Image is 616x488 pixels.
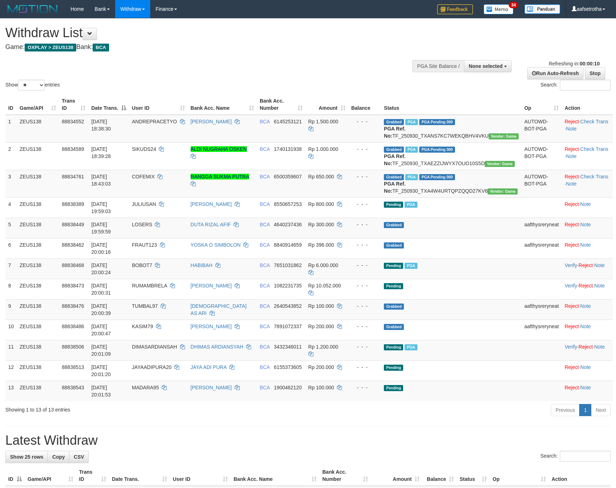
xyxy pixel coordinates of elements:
th: Amount: activate to sort column ascending [305,94,348,115]
span: Copy 6155373605 to clipboard [274,364,302,370]
a: Check Trans [580,174,608,179]
th: Trans ID: activate to sort column ascending [59,94,88,115]
label: Search: [541,80,611,90]
span: [DATE] 20:00:24 [91,262,111,275]
span: Copy 2640543852 to clipboard [274,303,302,309]
th: Op: activate to sort column ascending [522,94,562,115]
a: [PERSON_NAME] [191,324,232,329]
span: DIMASARDIANSAH [132,344,177,350]
td: 12 [5,360,17,381]
span: Rp 10.052.000 [308,283,341,289]
span: Marked by aafsolysreylen [405,119,418,125]
b: PGA Ref. No: [384,181,405,194]
span: 88834552 [62,119,84,124]
span: None selected [469,63,503,69]
span: BOBOT7 [132,262,152,268]
td: ZEUS138 [17,142,59,170]
th: Action [562,94,613,115]
td: 4 [5,197,17,218]
div: Showing 1 to 13 of 13 entries [5,403,251,413]
td: ZEUS138 [17,258,59,279]
td: ZEUS138 [17,197,59,218]
img: MOTION_logo.png [5,4,60,14]
td: TF_250930_TXAEZZIJWYX7OUO10S5D [381,142,521,170]
td: · · [562,170,613,197]
span: Rp 396.000 [308,242,334,248]
a: Show 25 rows [5,451,48,463]
span: Marked by aafsolysreylen [405,174,418,180]
a: Stop [585,67,605,79]
th: Action [549,465,611,486]
td: · · [562,279,613,299]
span: Copy 7891072337 to clipboard [274,324,302,329]
td: 2 [5,142,17,170]
span: [DATE] 20:01:09 [91,344,111,357]
span: Copy 4640237436 to clipboard [274,222,302,227]
a: Note [566,181,577,187]
span: Marked by aafsolysreylen [405,344,417,350]
td: ZEUS138 [17,218,59,238]
td: · [562,320,613,340]
span: OXPLAY > ZEUS138 [25,44,76,51]
span: Rp 100.000 [308,303,334,309]
span: JULIUSAN [132,201,156,207]
a: Copy [48,451,69,463]
span: BCA [260,303,270,309]
td: · · [562,258,613,279]
span: Copy 1900462120 to clipboard [274,385,302,390]
h4: Game: Bank: [5,44,404,51]
h1: Latest Withdraw [5,433,611,448]
td: TF_250930_TXANS7KC7WEKQBHV4VKU [381,115,521,143]
span: Rp 200.000 [308,324,334,329]
div: - - - [351,241,378,248]
span: Copy 6145253121 to clipboard [274,119,302,124]
th: Bank Acc. Number: activate to sort column ascending [319,465,371,486]
a: Note [594,283,605,289]
span: BCA [260,364,270,370]
td: 13 [5,381,17,401]
span: Rp 1.500.000 [308,119,338,124]
td: · · [562,115,613,143]
td: ZEUS138 [17,115,59,143]
td: aafthysreryneat [522,320,562,340]
a: Reject [564,364,579,370]
a: HABIBAH [191,262,212,268]
a: Reject [564,174,579,179]
span: Marked by aafsolysreylen [405,147,418,153]
a: Next [591,404,611,416]
th: Op: activate to sort column ascending [490,465,549,486]
span: 88838476 [62,303,84,309]
span: MADARA95 [132,385,159,390]
a: Reject [578,262,593,268]
span: Pending [384,263,403,269]
span: Pending [384,283,403,289]
h1: Withdraw List [5,26,404,40]
span: Copy 8840914659 to clipboard [274,242,302,248]
span: [DATE] 20:01:20 [91,364,111,377]
a: Reject [578,344,593,350]
span: [DATE] 20:01:53 [91,385,111,398]
a: Note [594,344,605,350]
th: User ID: activate to sort column ascending [129,94,188,115]
span: 88838506 [62,344,84,350]
span: SIKUDS24 [132,146,156,152]
a: Check Trans [580,119,608,124]
td: 11 [5,340,17,360]
span: BCA [260,344,270,350]
a: Verify [564,344,577,350]
span: 34 [509,2,518,8]
img: Button%20Memo.svg [484,4,514,14]
a: [PERSON_NAME] [191,283,232,289]
span: BCA [260,174,270,179]
a: Note [580,201,591,207]
td: ZEUS138 [17,170,59,197]
span: JAYAADIPURA20 [132,364,172,370]
div: PGA Site Balance / [412,60,464,72]
div: - - - [351,118,378,125]
a: Check Trans [580,146,608,152]
span: Rp 650.000 [308,174,334,179]
th: Bank Acc. Number: activate to sort column ascending [257,94,305,115]
a: [PERSON_NAME] [191,119,232,124]
span: CSV [74,454,84,460]
a: Reject [564,324,579,329]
